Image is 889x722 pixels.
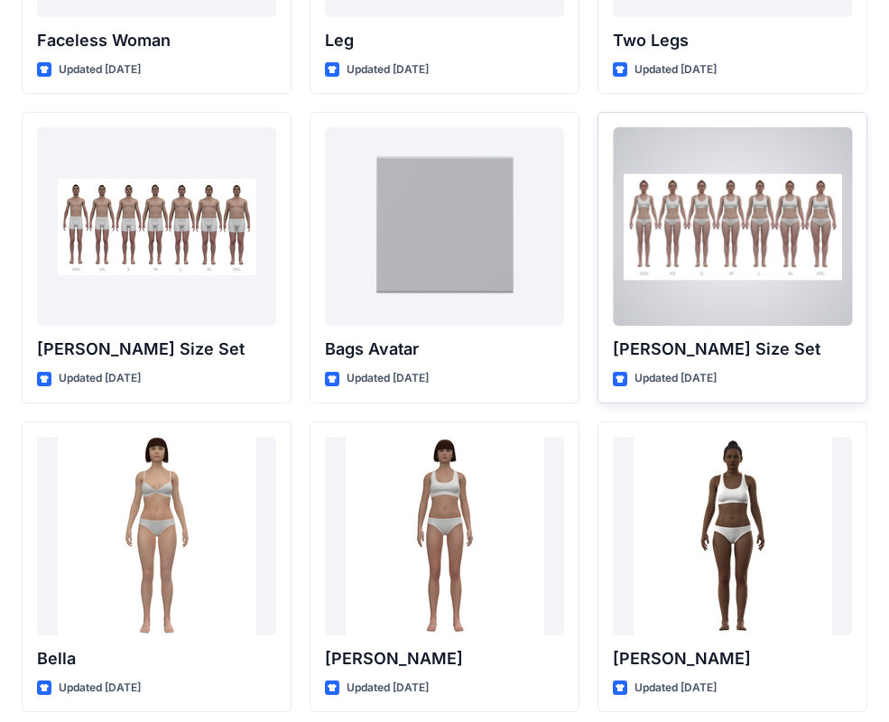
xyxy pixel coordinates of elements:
p: Updated [DATE] [634,369,717,388]
p: Updated [DATE] [59,369,141,388]
p: Updated [DATE] [59,60,141,79]
p: Faceless Woman [37,28,276,53]
p: Updated [DATE] [347,679,429,698]
p: Updated [DATE] [634,679,717,698]
a: Emma [325,437,564,635]
p: Leg [325,28,564,53]
a: Bags Avatar [325,127,564,326]
a: Gabrielle [613,437,852,635]
p: [PERSON_NAME] Size Set [37,337,276,362]
p: Updated [DATE] [59,679,141,698]
p: Updated [DATE] [634,60,717,79]
p: Updated [DATE] [347,369,429,388]
a: Bella [37,437,276,635]
p: Two Legs [613,28,852,53]
p: [PERSON_NAME] Size Set [613,337,852,362]
p: Bella [37,646,276,671]
p: [PERSON_NAME] [613,646,852,671]
p: Bags Avatar [325,337,564,362]
a: Olivia Size Set [613,127,852,326]
a: Oliver Size Set [37,127,276,326]
p: [PERSON_NAME] [325,646,564,671]
p: Updated [DATE] [347,60,429,79]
